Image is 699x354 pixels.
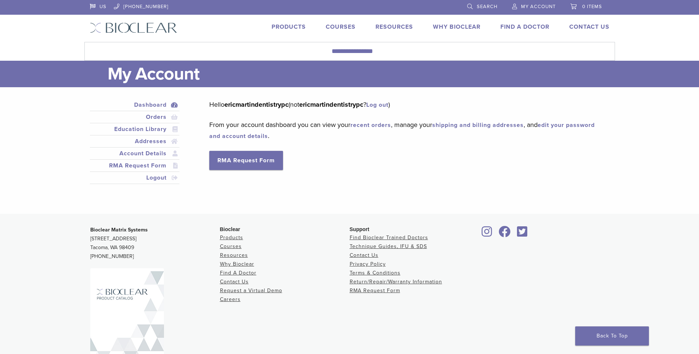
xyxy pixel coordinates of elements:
[521,4,556,10] span: My Account
[220,270,256,276] a: Find A Doctor
[350,243,427,249] a: Technique Guides, IFU & SDS
[496,230,513,238] a: Bioclear
[91,149,178,158] a: Account Details
[91,161,178,170] a: RMA Request Form
[326,23,356,31] a: Courses
[350,270,401,276] a: Terms & Conditions
[350,279,442,285] a: Return/Repair/Warranty Information
[90,99,180,193] nav: Account pages
[220,296,241,302] a: Careers
[569,23,609,31] a: Contact Us
[91,113,178,121] a: Orders
[350,287,400,294] a: RMA Request Form
[91,137,178,146] a: Addresses
[575,326,649,346] a: Back To Top
[220,261,254,267] a: Why Bioclear
[479,230,495,238] a: Bioclear
[90,226,220,261] p: [STREET_ADDRESS] Tacoma, WA 98409 [PHONE_NUMBER]
[209,99,598,110] p: Hello (not ? )
[299,100,363,109] strong: ericmartindentistrypc
[477,4,497,10] span: Search
[220,226,240,232] span: Bioclear
[220,287,282,294] a: Request a Virtual Demo
[220,252,248,258] a: Resources
[515,230,530,238] a: Bioclear
[224,100,289,109] strong: ericmartindentistrypc
[272,23,306,31] a: Products
[433,23,480,31] a: Why Bioclear
[91,173,178,182] a: Logout
[350,121,391,129] a: recent orders
[108,61,609,87] h1: My Account
[582,4,602,10] span: 0 items
[91,125,178,134] a: Education Library
[209,151,283,170] a: RMA Request Form
[220,279,249,285] a: Contact Us
[375,23,413,31] a: Resources
[91,100,178,109] a: Dashboard
[350,261,386,267] a: Privacy Policy
[350,234,428,241] a: Find Bioclear Trained Doctors
[350,226,370,232] span: Support
[500,23,549,31] a: Find A Doctor
[350,252,378,258] a: Contact Us
[366,101,388,109] a: Log out
[432,121,524,129] a: shipping and billing addresses
[220,243,242,249] a: Courses
[209,119,598,141] p: From your account dashboard you can view your , manage your , and .
[90,227,148,233] strong: Bioclear Matrix Systems
[90,22,177,33] img: Bioclear
[220,234,243,241] a: Products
